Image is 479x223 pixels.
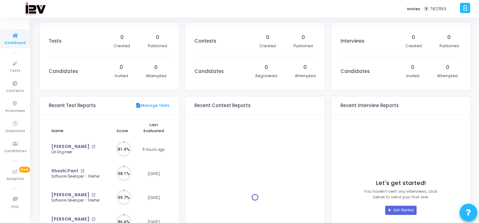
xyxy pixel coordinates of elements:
div: 0 [446,64,449,71]
div: 0 [302,34,305,41]
div: 0 [120,64,123,71]
div: Registered [255,73,277,79]
mat-icon: open_in_new [91,217,95,221]
h3: Contests [194,38,216,44]
div: Invited [406,73,419,79]
div: Published [439,43,459,49]
span: Dashboard [5,40,26,46]
div: Attempted [295,73,316,79]
p: You haven’t sent any interviews, click below to send your first one. [364,188,437,200]
a: Manage Tests [135,103,170,109]
h3: Recent Test Reports [49,103,96,109]
a: [PERSON_NAME] [51,144,89,150]
span: Analytics [6,176,24,182]
label: Invites: [407,6,421,12]
h3: Candidates [49,69,78,74]
div: Software Developer - Fresher [51,198,104,203]
h3: Recent Interview Reports [340,103,399,109]
td: 11 hours ago [138,137,170,162]
div: Created [259,43,276,49]
td: [DATE] [138,162,170,186]
div: 0 [266,34,269,41]
div: Attempted [146,73,166,79]
span: Candidates [4,148,26,154]
div: Created [114,43,130,49]
div: Attempted [437,73,458,79]
div: QA Engineer [51,150,104,155]
div: Published [148,43,167,49]
th: Last Evaluated [138,118,170,137]
mat-icon: open_in_new [91,193,95,197]
a: [PERSON_NAME] [51,216,89,222]
div: Invited [115,73,128,79]
div: Published [293,43,313,49]
span: Tests [10,68,20,74]
a: Khushi Pant [51,168,78,174]
div: 0 [411,64,414,71]
div: 0 [120,34,124,41]
td: [DATE] [138,186,170,210]
span: Questions [5,128,25,134]
div: Created [405,43,422,49]
mat-icon: open_in_new [91,145,95,149]
h3: Candidates [194,69,224,74]
a: Get Started [385,206,417,215]
div: 0 [265,64,268,71]
h3: Interviews [340,38,364,44]
div: Software Developer - Fresher [51,174,104,179]
a: [PERSON_NAME] [51,192,89,198]
div: 0 [303,64,307,71]
mat-icon: open_in_new [80,169,84,173]
div: 0 [154,64,158,71]
h3: Tests [49,38,61,44]
div: 0 [447,34,451,41]
span: FAQ [11,204,19,210]
img: logo [25,2,46,16]
span: 767/1153 [430,6,446,12]
h4: Let's get started! [376,180,426,187]
div: 0 [156,34,159,41]
h3: Recent Contest Reports [194,103,250,109]
span: Contests [6,88,24,94]
h3: Candidates [340,69,370,74]
span: T [424,6,429,12]
div: 0 [412,34,415,41]
mat-icon: description [135,103,141,109]
span: New [19,167,30,173]
th: Name [49,118,107,137]
span: Interviews [5,108,25,114]
th: Score [107,118,137,137]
